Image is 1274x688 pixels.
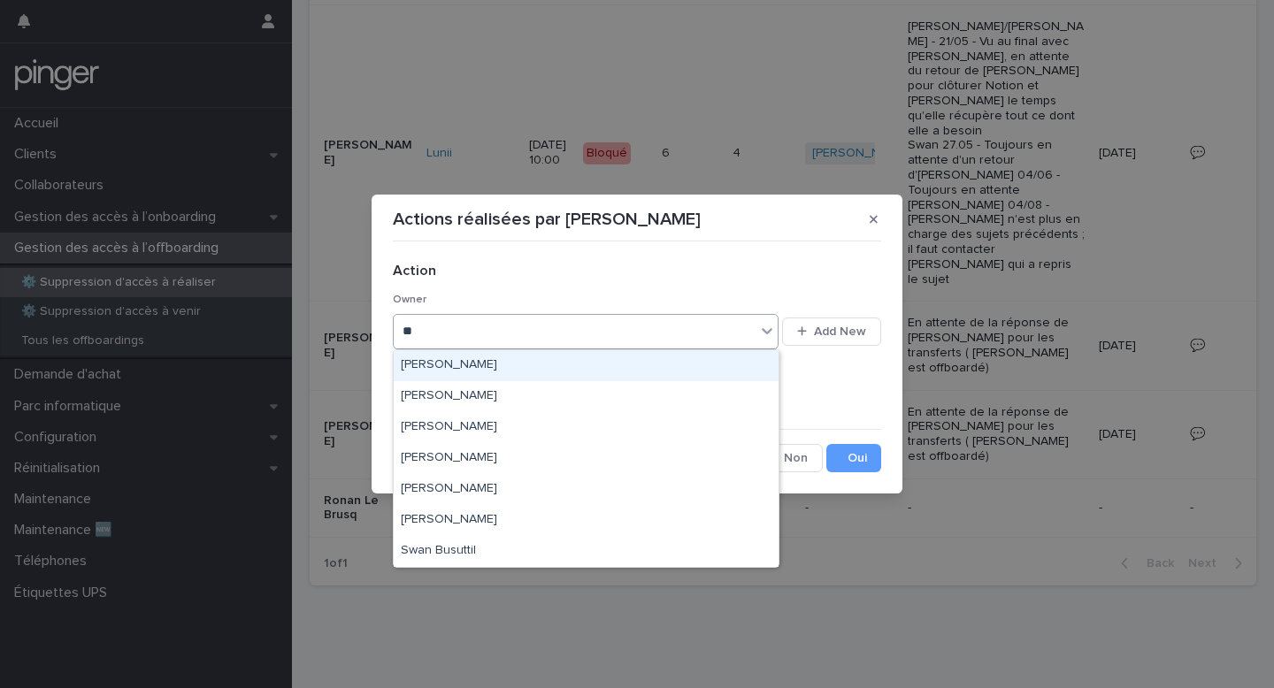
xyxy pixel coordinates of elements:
[394,443,779,474] div: Méric Guilbert
[394,505,779,536] div: Samuel Breau
[394,412,779,443] div: Benjamin Rayneau
[394,381,779,412] div: Benjamin Moreau
[394,350,779,381] div: Abel Terrier
[393,263,881,279] h2: Action
[394,474,779,505] div: Nicolas Burel
[393,209,701,230] p: Actions réalisées par [PERSON_NAME]
[782,317,881,346] button: Add New
[814,325,866,338] span: Add New
[394,536,779,567] div: Swan Busuttil
[393,294,426,305] span: Owner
